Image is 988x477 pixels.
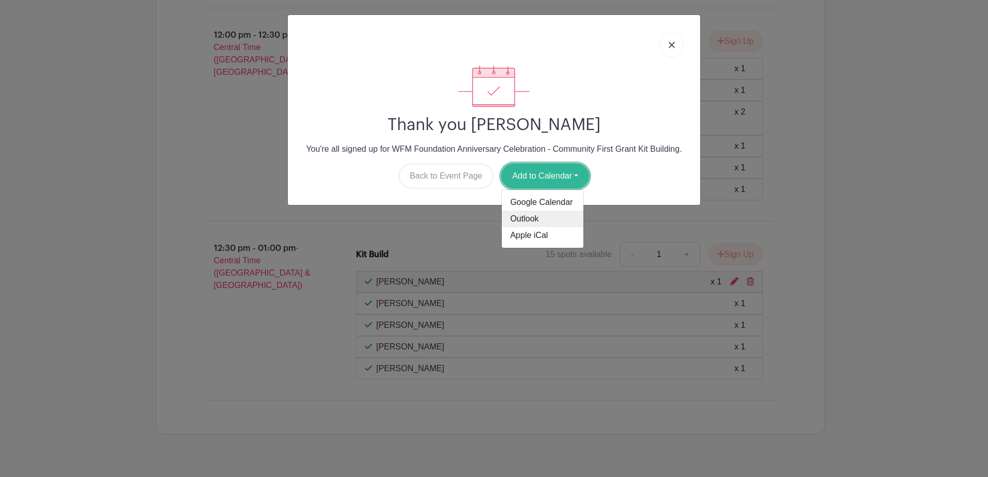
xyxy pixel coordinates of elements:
[296,115,692,135] h2: Thank you [PERSON_NAME]
[502,227,583,244] a: Apple iCal
[296,143,692,155] p: You're all signed up for WFM Foundation Anniversary Celebration - Community First Grant Kit Build...
[458,66,530,107] img: signup_complete-c468d5dda3e2740ee63a24cb0ba0d3ce5d8a4ecd24259e683200fb1569d990c8.svg
[502,211,583,227] a: Outlook
[501,164,589,188] button: Add to Calendar
[669,42,675,48] img: close_button-5f87c8562297e5c2d7936805f587ecaba9071eb48480494691a3f1689db116b3.svg
[399,164,493,188] a: Back to Event Page
[502,194,583,211] a: Google Calendar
